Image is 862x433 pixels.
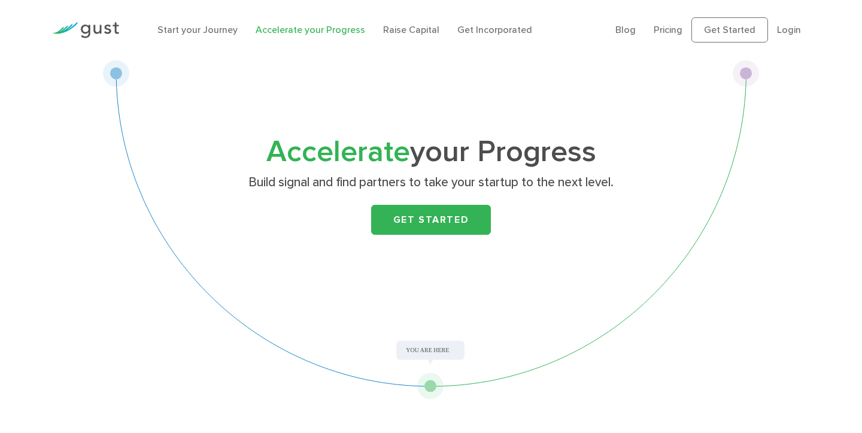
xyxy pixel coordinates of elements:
a: Get Started [691,17,768,43]
a: Blog [615,24,636,35]
a: Raise Capital [383,24,439,35]
a: Start your Journey [157,24,238,35]
h1: your Progress [195,138,667,166]
a: Pricing [654,24,682,35]
img: Gust Logo [52,22,119,38]
a: Get Incorporated [457,24,532,35]
a: Get Started [371,205,491,235]
a: Accelerate your Progress [256,24,365,35]
p: Build signal and find partners to take your startup to the next level. [199,174,663,191]
span: Accelerate [266,134,410,169]
a: Login [777,24,801,35]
